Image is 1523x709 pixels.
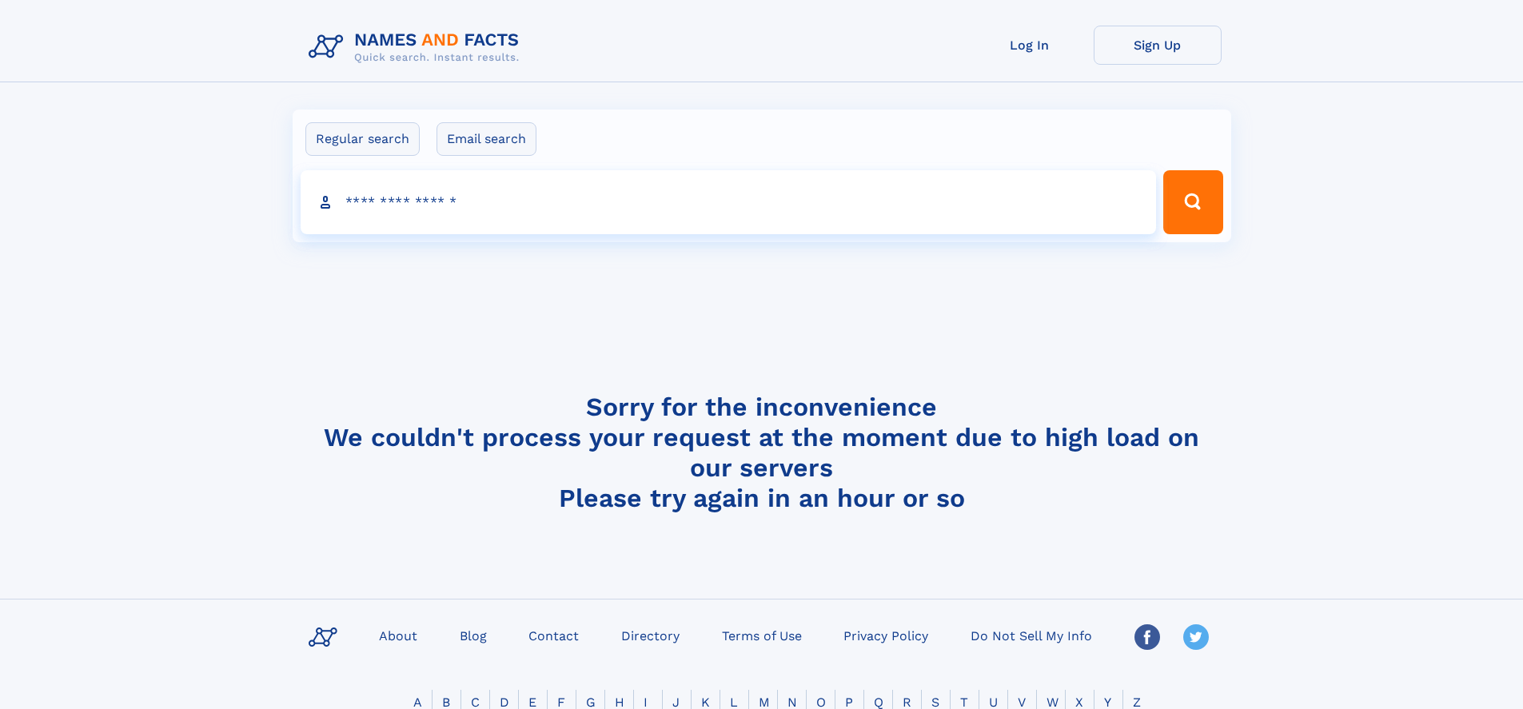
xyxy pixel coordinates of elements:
label: Email search [437,122,536,156]
a: Contact [522,623,585,647]
button: Search Button [1163,170,1222,234]
a: Blog [453,623,493,647]
a: Log In [966,26,1094,65]
label: Regular search [305,122,420,156]
img: Facebook [1134,624,1160,650]
a: Sign Up [1094,26,1222,65]
img: Twitter [1183,624,1209,650]
a: Terms of Use [716,623,808,647]
a: Privacy Policy [837,623,935,647]
input: search input [301,170,1157,234]
h4: Sorry for the inconvenience We couldn't process your request at the moment due to high load on ou... [302,392,1222,513]
img: Logo Names and Facts [302,26,532,69]
a: Do Not Sell My Info [964,623,1098,647]
a: Directory [615,623,686,647]
a: About [373,623,424,647]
